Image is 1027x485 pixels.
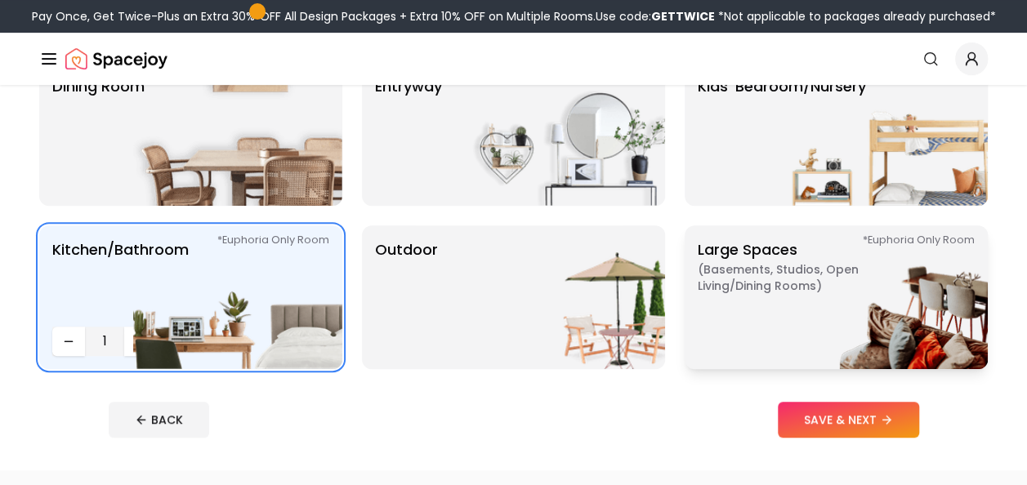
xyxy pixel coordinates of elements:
span: ( Basements, Studios, Open living/dining rooms ) [698,261,902,294]
img: Outdoor [456,225,665,369]
button: SAVE & NEXT [778,402,919,438]
img: Kids' Bedroom/Nursery [779,62,988,206]
p: Kitchen/Bathroom [52,238,189,320]
img: Kitchen/Bathroom *Euphoria Only [133,225,342,369]
img: Dining Room [133,62,342,206]
button: BACK [109,402,209,438]
a: Spacejoy [65,42,167,75]
p: Dining Room [52,75,145,193]
b: GETTWICE [651,8,715,24]
span: 1 [92,331,118,351]
p: Large Spaces [698,238,902,356]
button: Decrease quantity [52,327,85,356]
img: Spacejoy Logo [65,42,167,75]
div: Pay Once, Get Twice-Plus an Extra 30% OFF All Design Packages + Extra 10% OFF on Multiple Rooms. [32,8,996,24]
p: Outdoor [375,238,438,356]
span: Use code: [596,8,715,24]
img: entryway [456,62,665,206]
span: *Not applicable to packages already purchased* [715,8,996,24]
button: Increase quantity [124,327,157,356]
img: Large Spaces *Euphoria Only [779,225,988,369]
nav: Global [39,33,988,85]
p: Kids' Bedroom/Nursery [698,75,866,193]
p: entryway [375,75,442,193]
